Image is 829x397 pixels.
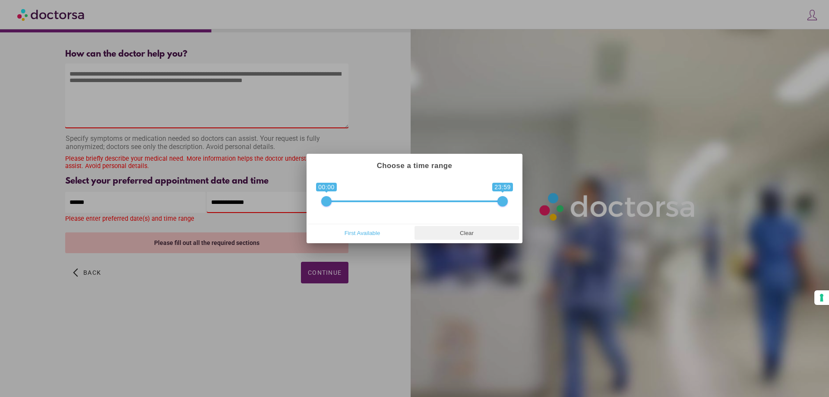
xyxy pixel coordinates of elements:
strong: Choose a time range [377,162,452,170]
button: Your consent preferences for tracking technologies [814,290,829,305]
button: Clear [414,226,519,240]
span: 23:59 [492,183,513,191]
button: First Available [310,226,414,240]
span: Clear [417,226,516,239]
span: 00:00 [316,183,337,191]
span: First Available [313,226,412,239]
